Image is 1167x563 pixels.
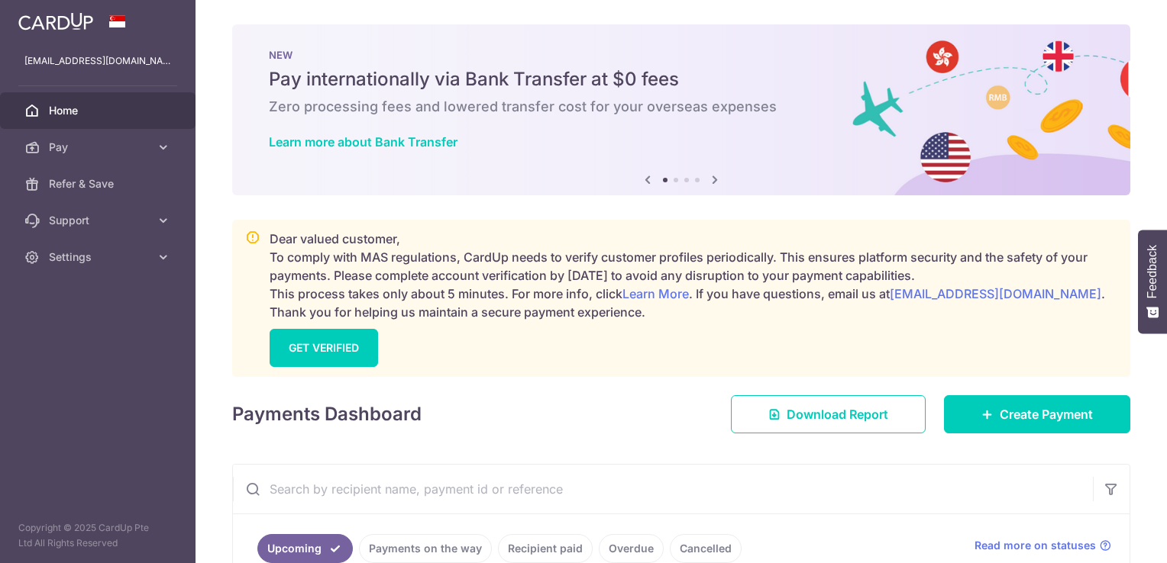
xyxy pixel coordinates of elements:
a: GET VERIFIED [270,329,378,367]
h4: Payments Dashboard [232,401,422,428]
span: Feedback [1146,245,1159,298]
span: Pay [49,140,150,155]
button: Feedback - Show survey [1138,230,1167,333]
a: Download Report [731,395,926,433]
a: Learn more about Bank Transfer [269,134,457,150]
span: Read more on statuses [975,538,1096,553]
a: Create Payment [944,395,1130,433]
a: Recipient paid [498,534,593,563]
a: Cancelled [670,534,742,563]
img: Bank transfer banner [232,24,1130,195]
a: Overdue [599,534,664,563]
a: [EMAIL_ADDRESS][DOMAIN_NAME] [890,286,1101,301]
h5: Pay internationally via Bank Transfer at $0 fees [269,67,1094,92]
span: Download Report [787,405,888,423]
span: Create Payment [1000,405,1093,423]
p: Dear valued customer, To comply with MAS regulations, CardUp needs to verify customer profiles pe... [270,230,1117,321]
span: Settings [49,249,150,265]
span: Support [49,213,150,228]
h6: Zero processing fees and lowered transfer cost for your overseas expenses [269,98,1094,116]
p: [EMAIL_ADDRESS][DOMAIN_NAME] [24,53,171,69]
a: Payments on the way [359,534,492,563]
img: CardUp [18,12,93,31]
span: Refer & Save [49,176,150,191]
p: NEW [269,49,1094,61]
input: Search by recipient name, payment id or reference [233,465,1093,513]
span: Home [49,103,150,118]
a: Upcoming [257,534,353,563]
a: Learn More [622,286,689,301]
a: Read more on statuses [975,538,1111,553]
